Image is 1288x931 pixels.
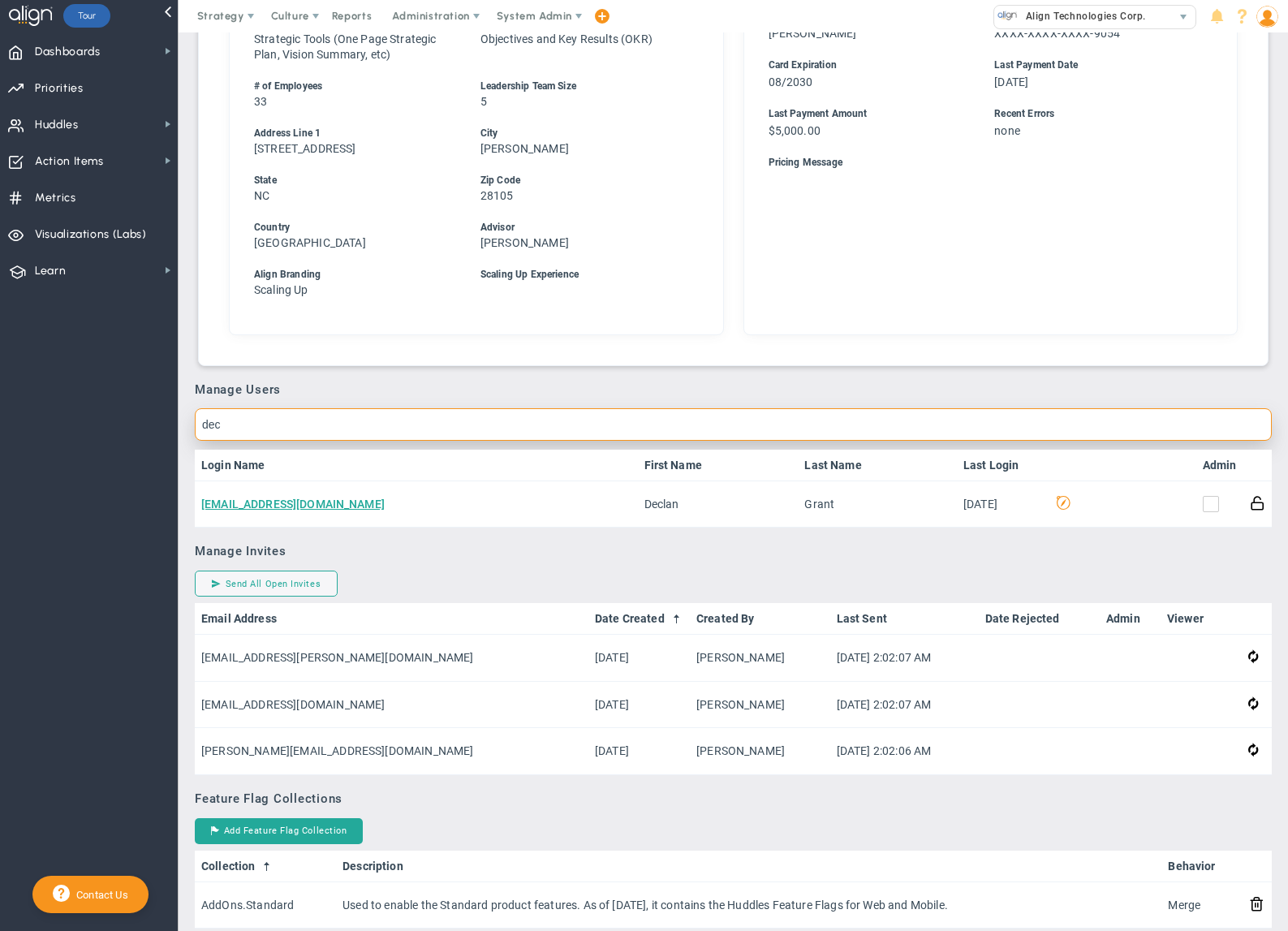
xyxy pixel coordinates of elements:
[994,75,1028,88] span: [DATE]
[830,728,979,774] td: [DATE] 2:02:06 AM
[201,860,330,873] a: Collection
[830,682,979,728] td: [DATE] 2:02:07 AM
[1161,882,1243,929] td: Merge
[480,79,677,94] div: Leadership Team Size
[1249,895,1264,912] button: Remove Collection
[254,126,450,141] div: Address Line 1
[1053,495,1070,514] span: Decision Maker
[254,79,450,94] div: # of Employees
[254,267,450,282] div: Align Branding
[70,889,128,901] span: Contact Us
[994,106,1191,122] div: Recent Errors
[480,267,677,282] div: Scaling Up Experience
[195,682,588,728] td: [EMAIL_ADDRESS][DOMAIN_NAME]
[35,218,147,252] span: Visualizations (Labs)
[254,173,450,188] div: State
[480,173,677,188] div: Zip Code
[195,571,338,597] button: Send All Open Invites
[480,32,653,45] span: Objectives and Key Results (OKR)
[769,75,813,88] span: 08/2030
[342,860,1155,873] a: Description
[254,283,308,296] span: Scaling Up
[1248,695,1258,713] button: Resend Invite
[1018,6,1146,27] span: Align Technologies Corp.
[595,612,683,625] a: Date Created
[798,481,956,528] td: Grant
[197,10,244,22] span: Strategy
[254,32,437,61] span: Strategic Tools (One Page Strategic Plan, Vision Summary, etc)
[644,459,792,472] a: First Name
[195,791,1272,806] h3: Feature Flag Collections
[254,95,267,108] span: 33
[696,612,823,625] a: Created By
[769,27,857,40] span: [PERSON_NAME]
[35,144,104,179] span: Action Items
[1250,494,1265,511] button: Reset Password
[1203,459,1237,472] a: Admin
[830,635,979,681] td: [DATE] 2:02:07 AM
[769,58,965,73] div: Card Expiration
[195,728,588,774] td: [PERSON_NAME][EMAIL_ADDRESS][DOMAIN_NAME]
[957,481,1046,528] td: [DATE]
[769,124,821,137] span: $5,000.00
[588,635,690,681] td: [DATE]
[35,181,76,215] span: Metrics
[254,220,450,235] div: Country
[480,126,677,141] div: City
[254,236,366,249] span: [GEOGRAPHIC_DATA]
[480,220,677,235] div: Advisor
[769,155,1191,170] div: Pricing Message
[769,106,965,122] div: Last Payment Amount
[195,635,588,681] td: [EMAIL_ADDRESS][PERSON_NAME][DOMAIN_NAME]
[690,682,830,728] td: [PERSON_NAME]
[1172,6,1195,28] span: select
[201,459,631,472] a: Login Name
[804,459,950,472] a: Last Name
[201,498,385,511] a: [EMAIL_ADDRESS][DOMAIN_NAME]
[254,142,356,155] span: [STREET_ADDRESS]
[985,612,1093,625] a: Date Rejected
[480,95,487,108] span: 5
[480,189,514,202] span: 28105
[201,612,582,625] a: Email Address
[837,612,972,625] a: Last Sent
[35,108,79,142] span: Huddles
[480,142,569,155] span: [PERSON_NAME]
[588,682,690,728] td: [DATE]
[997,6,1018,26] img: 10991.Company.photo
[994,27,1120,40] span: XXXX-XXXX-XXXX-9054
[35,71,84,106] span: Priorities
[994,58,1191,73] div: Last Payment Date
[271,10,309,22] span: Culture
[195,408,1272,441] input: Filter Results
[392,10,469,22] span: Administration
[1248,648,1258,666] button: Resend Invite
[35,35,101,69] span: Dashboards
[1106,612,1154,625] a: Admin
[1248,741,1258,760] button: Resend Invite
[254,189,269,202] span: NC
[690,635,830,681] td: [PERSON_NAME]
[963,459,1040,472] a: Last Login
[1167,612,1235,625] a: Viewer
[195,382,1272,397] h3: Manage Users
[497,10,572,22] span: System Admin
[35,254,66,288] span: Learn
[195,818,363,844] button: Add Feature Flag Collection
[1256,6,1278,28] img: 50429.Person.photo
[994,124,1020,137] span: none
[195,882,336,929] td: AddOns.Standard
[480,236,569,249] span: [PERSON_NAME]
[638,481,799,528] td: Declan
[195,544,1272,558] h3: Manage Invites
[336,882,1161,929] td: Used to enable the Standard product features. As of [DATE], it contains the Huddles Feature Flags...
[690,728,830,774] td: [PERSON_NAME]
[1168,860,1235,873] a: Behavior
[588,728,690,774] td: [DATE]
